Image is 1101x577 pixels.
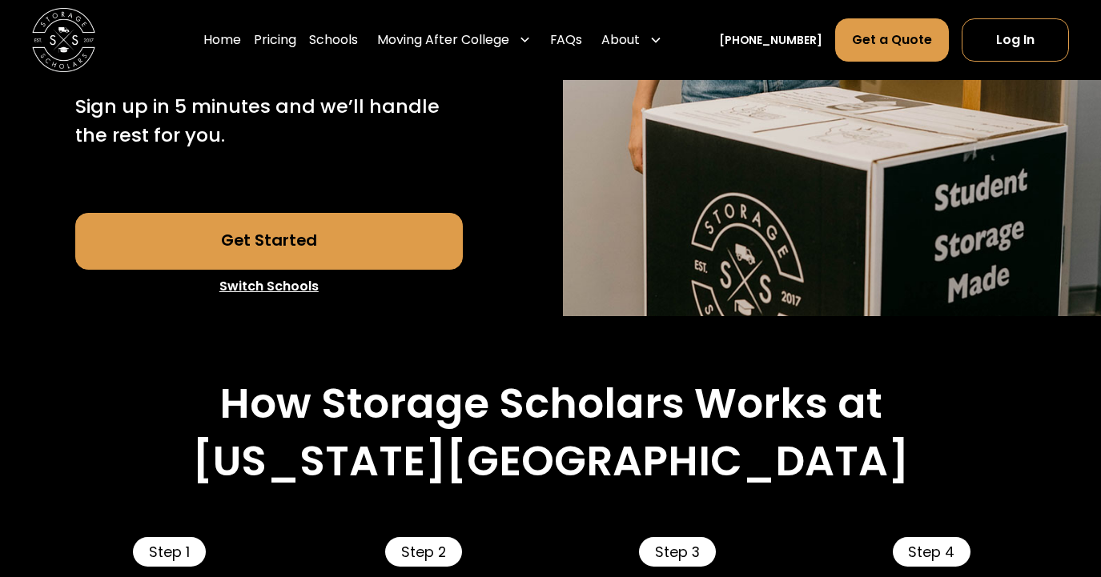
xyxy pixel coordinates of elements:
[133,537,206,567] div: Step 1
[203,18,241,62] a: Home
[601,30,640,50] div: About
[371,18,538,62] div: Moving After College
[75,92,463,149] p: Sign up in 5 minutes and we’ll handle the rest for you.
[385,537,462,567] div: Step 2
[962,18,1070,62] a: Log In
[254,18,296,62] a: Pricing
[719,31,822,48] a: [PHONE_NUMBER]
[595,18,669,62] div: About
[550,18,582,62] a: FAQs
[32,8,95,71] img: Storage Scholars main logo
[835,18,949,62] a: Get a Quote
[219,379,882,429] h2: How Storage Scholars Works at
[893,537,971,567] div: Step 4
[75,270,463,303] a: Switch Schools
[639,537,716,567] div: Step 3
[309,18,358,62] a: Schools
[75,213,463,270] a: Get Started
[377,30,509,50] div: Moving After College
[192,437,909,487] h2: [US_STATE][GEOGRAPHIC_DATA]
